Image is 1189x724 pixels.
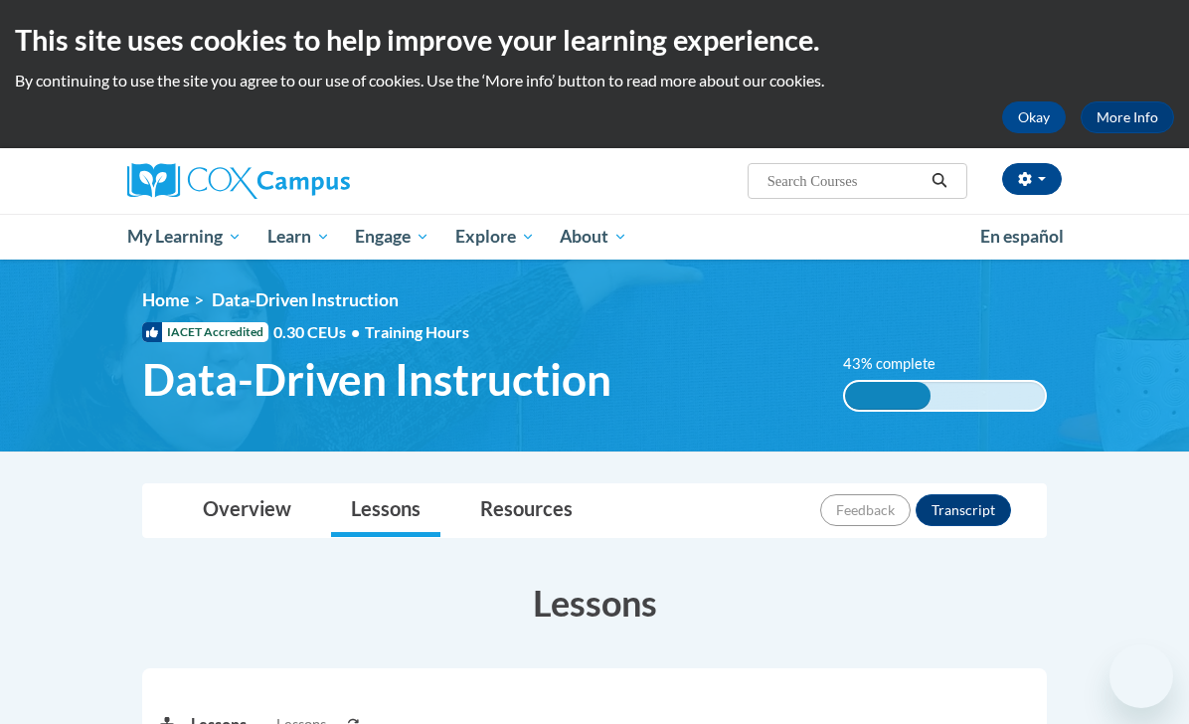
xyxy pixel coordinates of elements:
[560,225,627,249] span: About
[212,289,399,310] span: Data-Driven Instruction
[820,494,911,526] button: Feedback
[1002,163,1062,195] button: Account Settings
[15,20,1174,60] h2: This site uses cookies to help improve your learning experience.
[127,163,350,199] img: Cox Campus
[142,578,1047,628] h3: Lessons
[455,225,535,249] span: Explore
[127,225,242,249] span: My Learning
[142,289,189,310] a: Home
[442,214,548,260] a: Explore
[355,225,429,249] span: Engage
[548,214,641,260] a: About
[183,484,311,537] a: Overview
[112,214,1077,260] div: Main menu
[255,214,343,260] a: Learn
[925,169,954,193] button: Search
[331,484,440,537] a: Lessons
[142,322,268,342] span: IACET Accredited
[342,214,442,260] a: Engage
[916,494,1011,526] button: Transcript
[1081,101,1174,133] a: More Info
[142,353,611,406] span: Data-Driven Instruction
[980,226,1064,247] span: En español
[114,214,255,260] a: My Learning
[460,484,593,537] a: Resources
[845,382,931,410] div: 43% complete
[1109,644,1173,708] iframe: Button to launch messaging window
[843,353,957,375] label: 43% complete
[15,70,1174,91] p: By continuing to use the site you agree to our use of cookies. Use the ‘More info’ button to read...
[765,169,925,193] input: Search Courses
[351,322,360,341] span: •
[273,321,365,343] span: 0.30 CEUs
[967,216,1077,258] a: En español
[365,322,469,341] span: Training Hours
[1002,101,1066,133] button: Okay
[267,225,330,249] span: Learn
[127,163,419,199] a: Cox Campus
